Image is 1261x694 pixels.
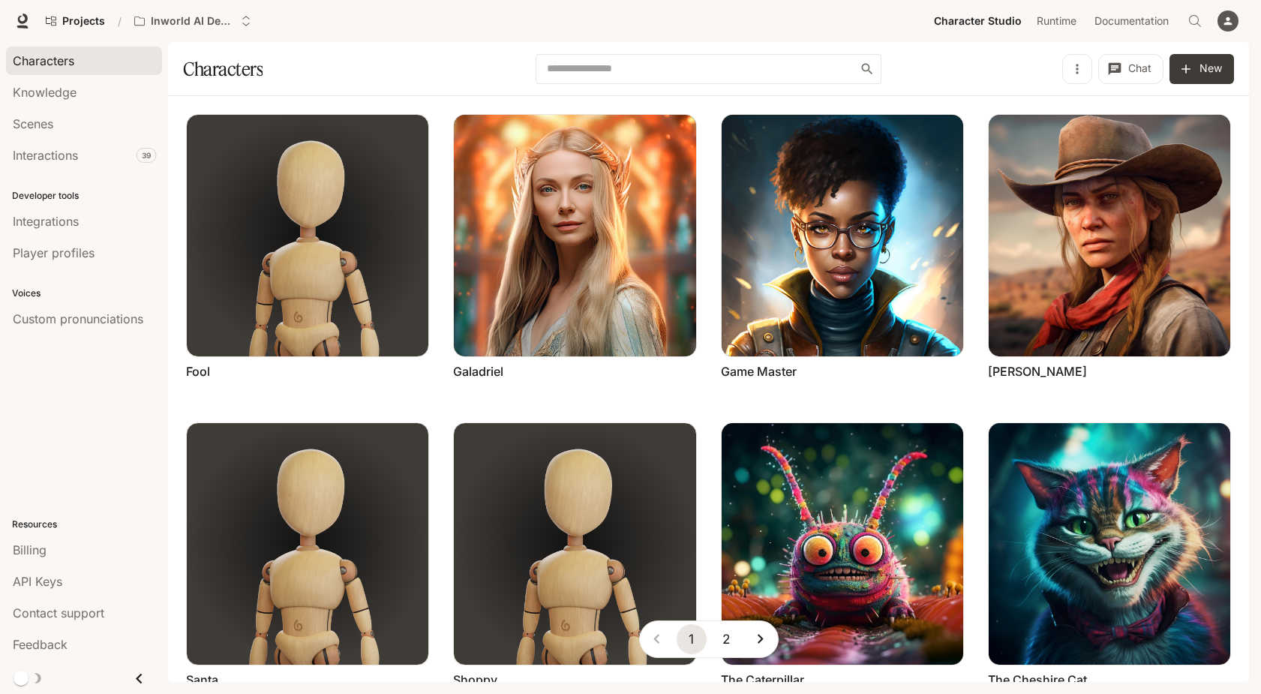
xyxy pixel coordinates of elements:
[183,54,263,84] h1: Characters
[1094,12,1169,31] span: Documentation
[1029,6,1084,36] a: Runtime
[721,671,804,688] a: The Caterpillar
[722,423,963,665] img: The Caterpillar
[639,620,779,658] nav: pagination navigation
[934,12,1022,31] span: Character Studio
[151,15,235,28] p: Inworld AI Demos Basic
[677,624,707,654] button: page 1
[62,15,105,28] span: Projects
[454,423,695,665] img: Shoppy
[1180,6,1210,36] button: Open Command Menu
[1169,54,1234,84] button: New
[711,624,741,654] button: Go to page 2
[989,115,1230,356] img: Sadie
[453,363,503,380] a: Galadriel
[988,363,1087,380] a: [PERSON_NAME]
[112,14,128,29] div: /
[128,6,258,36] button: Open workspace menu
[928,6,1028,36] a: Character Studio
[722,115,963,356] img: Game Master
[186,363,210,380] a: Fool
[1098,54,1163,84] button: Chat
[989,423,1230,665] img: The Cheshire Cat
[1085,6,1177,36] a: Documentation
[186,671,218,688] a: Santa
[187,115,428,356] img: Fool
[1037,12,1076,31] span: Runtime
[453,671,497,688] a: Shoppy
[454,115,695,356] img: Galadriel
[39,6,112,36] a: Go to projects
[721,363,797,380] a: Game Master
[746,624,776,654] button: Go to next page
[187,423,428,665] img: Santa
[988,671,1087,688] a: The Cheshire Cat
